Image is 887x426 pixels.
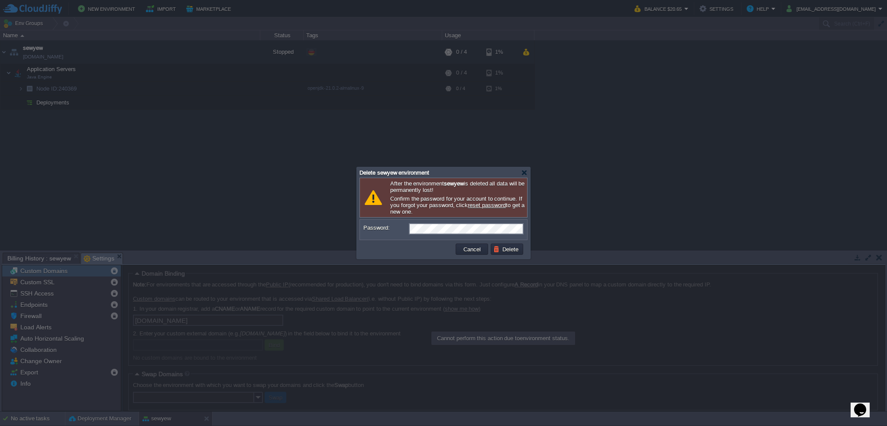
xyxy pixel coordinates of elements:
[468,202,506,208] a: reset password
[493,245,521,253] button: Delete
[444,180,464,187] b: sewyew
[359,169,429,176] span: Delete sewyew environment
[461,245,483,253] button: Cancel
[390,195,525,215] p: Confirm the password for your account to continue. If you forgot your password, click to get a ne...
[390,180,525,193] p: After the environment is deleted all data will be permanently lost!
[363,223,408,232] label: Password:
[851,391,878,417] iframe: chat widget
